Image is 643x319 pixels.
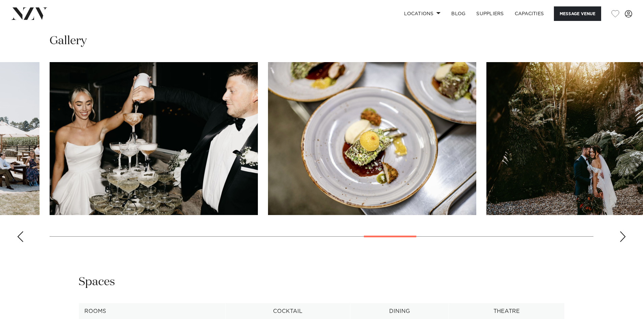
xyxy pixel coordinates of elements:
[268,62,476,215] swiper-slide: 17 / 26
[509,6,550,21] a: Capacities
[79,274,115,290] h2: Spaces
[11,7,48,20] img: nzv-logo.png
[50,62,258,215] swiper-slide: 16 / 26
[399,6,446,21] a: Locations
[446,6,471,21] a: BLOG
[471,6,509,21] a: SUPPLIERS
[554,6,601,21] button: Message Venue
[50,33,87,49] h2: Gallery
